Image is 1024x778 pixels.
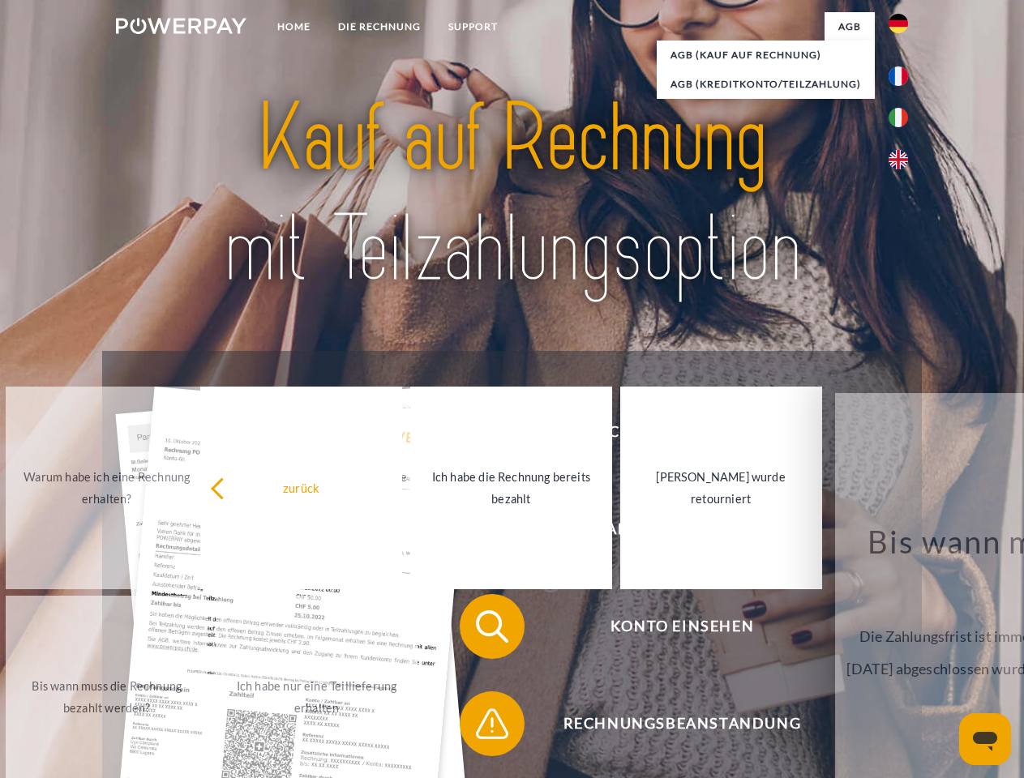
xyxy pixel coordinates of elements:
[15,675,198,719] div: Bis wann muss die Rechnung bezahlt werden?
[225,675,408,719] div: Ich habe nur eine Teillieferung erhalten
[116,18,246,34] img: logo-powerpay-white.svg
[889,14,908,33] img: de
[483,594,880,659] span: Konto einsehen
[889,108,908,127] img: it
[657,41,875,70] a: AGB (Kauf auf Rechnung)
[15,466,198,510] div: Warum habe ich eine Rechnung erhalten?
[959,713,1011,765] iframe: Schaltfläche zum Öffnen des Messaging-Fensters
[324,12,435,41] a: DIE RECHNUNG
[435,12,512,41] a: SUPPORT
[460,691,881,756] button: Rechnungsbeanstandung
[657,70,875,99] a: AGB (Kreditkonto/Teilzahlung)
[889,66,908,86] img: fr
[263,12,324,41] a: Home
[155,78,869,310] img: title-powerpay_de.svg
[460,594,881,659] button: Konto einsehen
[420,466,602,510] div: Ich habe die Rechnung bereits bezahlt
[472,703,512,744] img: qb_warning.svg
[889,150,908,169] img: en
[472,606,512,647] img: qb_search.svg
[210,477,392,498] div: zurück
[825,12,875,41] a: agb
[630,466,812,510] div: [PERSON_NAME] wurde retourniert
[483,691,880,756] span: Rechnungsbeanstandung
